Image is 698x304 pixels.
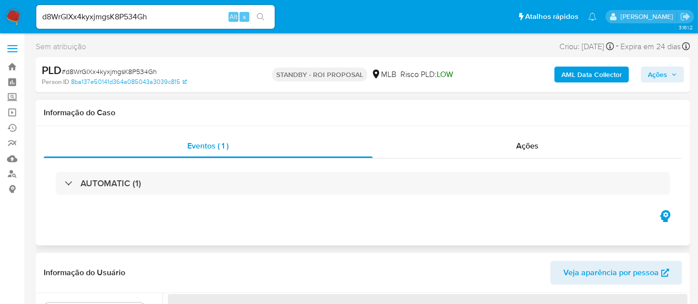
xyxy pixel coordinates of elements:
[42,77,69,86] b: Person ID
[36,10,275,23] input: Pesquise usuários ou casos...
[561,67,622,82] b: AML Data Collector
[80,178,141,189] h3: AUTOMATIC (1)
[563,261,659,285] span: Veja aparência por pessoa
[272,68,367,81] p: STANDBY - ROI PROPOSAL
[620,12,677,21] p: erico.trevizan@mercadopago.com.br
[648,67,667,82] span: Ações
[554,67,629,82] button: AML Data Collector
[56,172,670,195] div: AUTOMATIC (1)
[250,10,271,24] button: search-icon
[620,41,681,52] span: Expira em 24 dias
[62,67,157,76] span: # d8WrGIXx4kyxjmgsK8P534Gh
[371,69,396,80] div: MLB
[44,108,682,118] h1: Informação do Caso
[680,11,691,22] a: Sair
[42,62,62,78] b: PLD
[559,40,614,53] div: Criou: [DATE]
[230,12,237,21] span: Alt
[243,12,246,21] span: s
[616,40,619,53] span: -
[36,41,86,52] span: Sem atribuição
[187,140,229,152] span: Eventos ( 1 )
[550,261,682,285] button: Veja aparência por pessoa
[525,11,578,22] span: Atalhos rápidos
[71,77,187,86] a: 8ba137e50141d364a085043a3039c815
[437,69,453,80] span: LOW
[588,12,597,21] a: Notificações
[400,69,453,80] span: Risco PLD:
[44,268,125,278] h1: Informação do Usuário
[641,67,684,82] button: Ações
[516,140,539,152] span: Ações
